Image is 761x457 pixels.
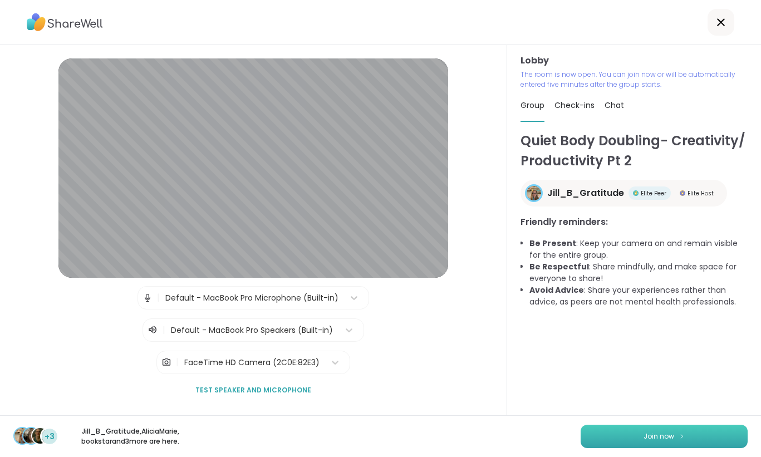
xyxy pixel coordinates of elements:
[529,238,748,261] li: : Keep your camera on and remain visible for the entire group.
[165,292,338,304] div: Default - MacBook Pro Microphone (Built-in)
[521,100,544,111] span: Group
[176,351,179,374] span: |
[23,428,39,444] img: AliciaMarie
[68,426,193,446] p: Jill_B_Gratitude , AliciaMarie , bookstar and 3 more are here.
[688,189,714,198] span: Elite Host
[161,351,171,374] img: Camera
[605,100,624,111] span: Chat
[679,433,685,439] img: ShareWell Logomark
[527,186,541,200] img: Jill_B_Gratitude
[521,54,748,67] h3: Lobby
[163,323,165,337] span: |
[633,190,639,196] img: Elite Peer
[529,238,576,249] b: Be Present
[191,379,316,402] button: Test speaker and microphone
[521,215,748,229] h3: Friendly reminders:
[581,425,748,448] button: Join now
[195,385,311,395] span: Test speaker and microphone
[143,287,153,309] img: Microphone
[529,284,748,308] li: : Share your experiences rather than advice, as peers are not mental health professionals.
[554,100,595,111] span: Check-ins
[521,131,748,171] h1: Quiet Body Doubling- Creativity/ Productivity Pt 2
[14,428,30,444] img: Jill_B_Gratitude
[157,287,160,309] span: |
[521,180,727,207] a: Jill_B_GratitudeJill_B_GratitudeElite PeerElite PeerElite HostElite Host
[184,357,320,368] div: FaceTime HD Camera (2C0E:82E3)
[27,9,103,35] img: ShareWell Logo
[529,261,589,272] b: Be Respectful
[644,431,674,441] span: Join now
[641,189,666,198] span: Elite Peer
[529,284,584,296] b: Avoid Advice
[521,70,748,90] p: The room is now open. You can join now or will be automatically entered five minutes after the gr...
[529,261,748,284] li: : Share mindfully, and make space for everyone to share!
[680,190,685,196] img: Elite Host
[547,186,624,200] span: Jill_B_Gratitude
[45,431,55,443] span: +3
[32,428,48,444] img: bookstar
